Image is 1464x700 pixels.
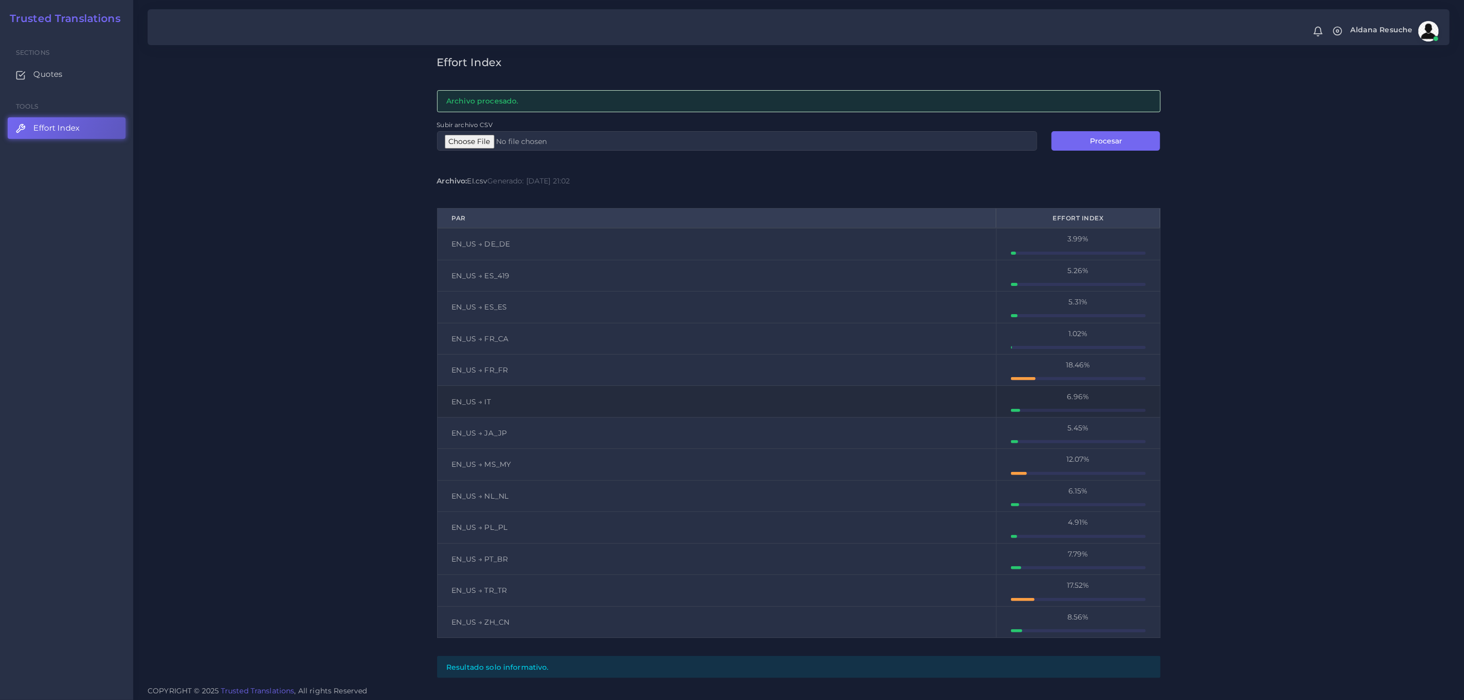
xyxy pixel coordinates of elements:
[437,228,996,260] td: EN_US → DE_DE
[16,102,39,110] span: Tools
[1011,328,1146,339] div: 1.02%
[1351,26,1413,33] span: Aldana Resuche
[437,480,996,511] td: EN_US → NL_NL
[1011,234,1146,244] div: 3.99%
[437,292,996,323] td: EN_US → ES_ES
[437,656,1161,678] div: Resultado solo informativo.
[8,117,126,139] a: Effort Index
[3,12,120,25] a: Trusted Translations
[16,49,50,56] span: Sections
[437,355,996,386] td: EN_US → FR_FR
[295,686,367,696] span: , All rights Reserved
[1011,265,1146,276] div: 5.26%
[437,575,996,606] td: EN_US → TR_TR
[437,176,467,186] strong: Archivo:
[1011,454,1146,464] div: 12.07%
[8,64,126,85] a: Quotes
[437,56,1161,69] h3: Effort Index
[437,449,996,480] td: EN_US → MS_MY
[437,120,492,129] label: Subir archivo CSV
[1011,423,1146,433] div: 5.45%
[1011,360,1146,370] div: 18.46%
[1011,612,1146,622] div: 8.56%
[1011,297,1146,307] div: 5.31%
[437,90,1161,112] div: Archivo procesado.
[437,260,996,291] td: EN_US → ES_419
[1051,131,1160,151] button: Procesar
[437,543,996,574] td: EN_US → PT_BR
[1011,549,1146,559] div: 7.79%
[1011,580,1146,590] div: 17.52%
[437,417,996,448] td: EN_US → JA_JP
[437,208,996,228] th: Par
[437,386,996,417] td: EN_US → IT
[437,323,996,354] td: EN_US → FR_CA
[437,512,996,543] td: EN_US → PL_PL
[221,686,295,695] a: Trusted Translations
[33,69,63,80] span: Quotes
[996,208,1160,228] th: Effort Index
[437,176,488,186] div: EI.csv
[1346,21,1442,42] a: Aldana Resucheavatar
[1418,21,1439,42] img: avatar
[437,606,996,637] td: EN_US → ZH_CN
[1011,392,1146,402] div: 6.96%
[33,122,79,134] span: Effort Index
[148,686,367,696] span: COPYRIGHT © 2025
[1011,486,1146,496] div: 6.15%
[487,176,570,186] div: Generado: [DATE] 21:02
[1011,517,1146,527] div: 4.91%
